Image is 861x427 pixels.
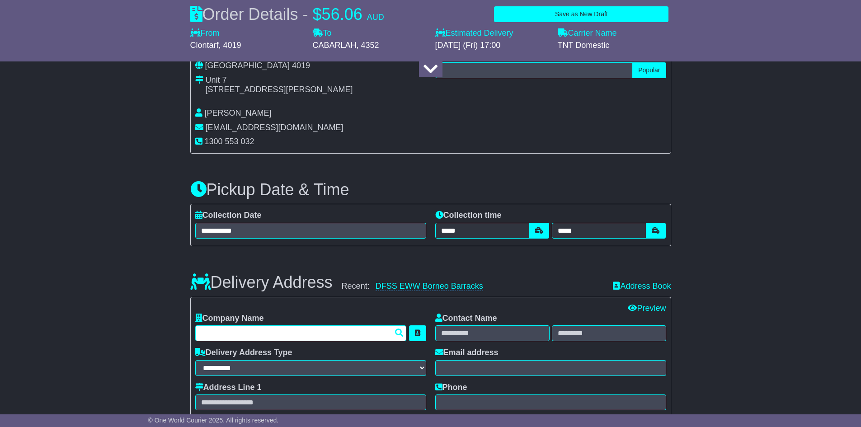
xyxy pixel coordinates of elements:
h3: Delivery Address [190,273,333,291]
label: Email address [435,348,499,358]
label: To [313,28,332,38]
button: Save as New Draft [494,6,668,22]
div: Unit 7 [206,75,353,85]
label: Contact Name [435,314,497,324]
label: Delivery Address Type [195,348,292,358]
span: 1300 553 032 [205,137,254,146]
a: Preview [628,304,666,313]
h3: Pickup Date & Time [190,181,671,199]
span: [EMAIL_ADDRESS][DOMAIN_NAME] [206,123,343,132]
label: Collection time [435,211,502,221]
div: Recent: [342,282,604,291]
span: 56.06 [322,5,362,23]
div: TNT Domestic [558,41,671,51]
label: Collection Date [195,211,262,221]
span: [PERSON_NAME] [205,108,272,117]
label: Estimated Delivery [435,28,549,38]
span: $ [313,5,322,23]
label: Company Name [195,314,264,324]
a: DFSS EWW Borneo Barracks [376,282,483,291]
label: Phone [435,383,467,393]
div: Order Details - [190,5,384,24]
label: From [190,28,220,38]
label: Address Line 1 [195,383,262,393]
div: [STREET_ADDRESS][PERSON_NAME] [206,85,353,95]
a: Address Book [613,282,671,291]
span: © One World Courier 2025. All rights reserved. [148,417,279,424]
span: AUD [367,13,384,22]
label: Carrier Name [558,28,617,38]
span: , 4019 [219,41,241,50]
div: [DATE] (Fri) 17:00 [435,41,549,51]
span: Clontarf [190,41,219,50]
span: , 4352 [357,41,379,50]
span: CABARLAH [313,41,357,50]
